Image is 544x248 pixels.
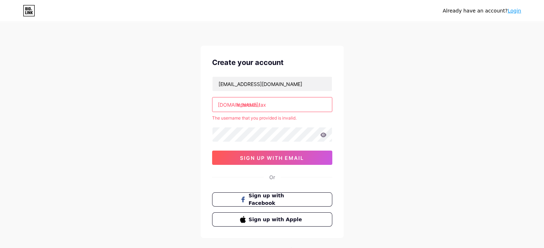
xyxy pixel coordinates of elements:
[249,192,304,207] span: Sign up with Facebook
[249,216,304,223] span: Sign up with Apple
[508,8,521,14] a: Login
[218,101,260,108] div: [DOMAIN_NAME]/
[240,155,304,161] span: sign up with email
[212,192,332,207] button: Sign up with Facebook
[212,151,332,165] button: sign up with email
[269,173,275,181] div: Or
[443,7,521,15] div: Already have an account?
[212,77,332,91] input: Email
[212,212,332,227] button: Sign up with Apple
[212,115,332,121] div: The username that you provided is invalid.
[212,57,332,68] div: Create your account
[212,97,332,112] input: username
